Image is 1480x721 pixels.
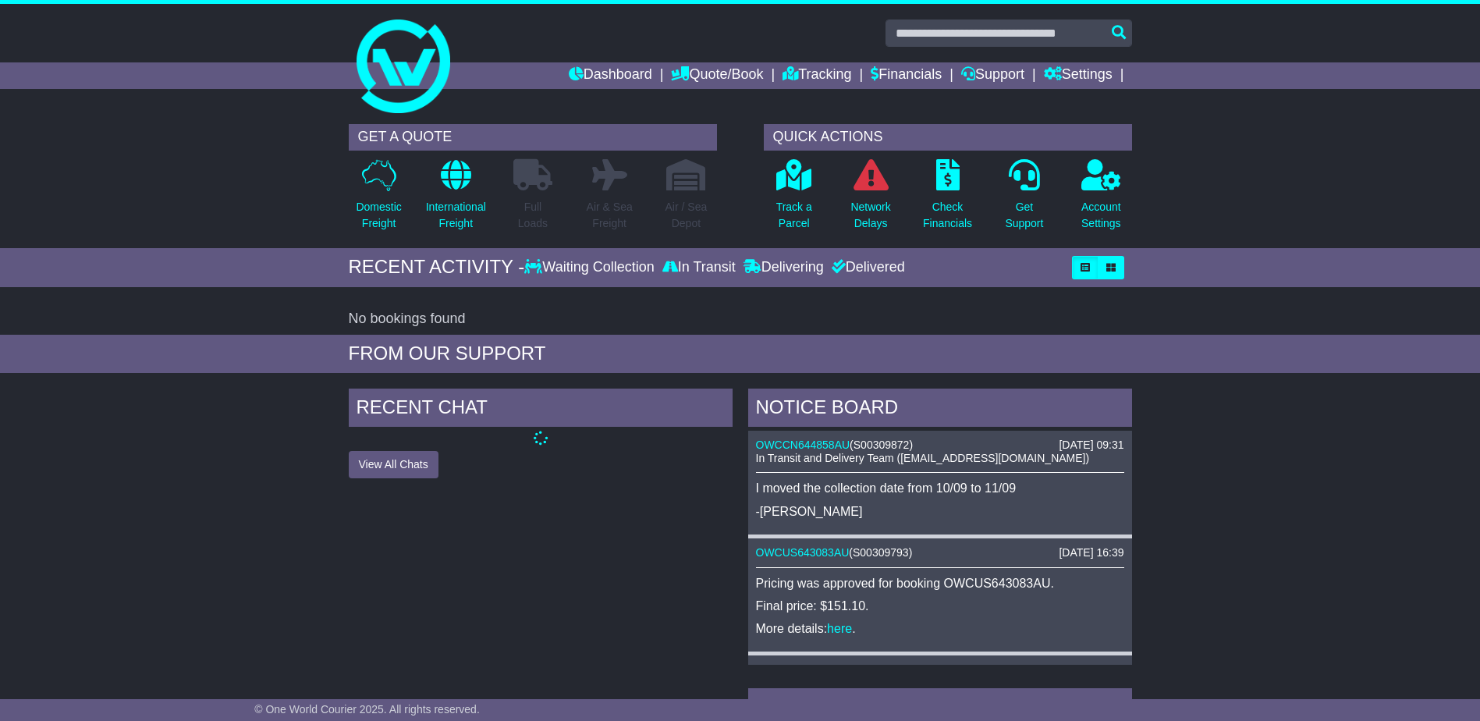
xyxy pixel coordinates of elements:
[1059,663,1123,677] div: [DATE] 16:38
[356,199,401,232] p: Domestic Freight
[850,158,891,240] a: NetworkDelays
[349,124,717,151] div: GET A QUOTE
[776,199,812,232] p: Track a Parcel
[854,439,910,451] span: S00309872
[756,576,1124,591] p: Pricing was approved for booking OWCUS643083AU.
[658,259,740,276] div: In Transit
[740,259,828,276] div: Delivering
[756,546,1124,559] div: ( )
[349,343,1132,365] div: FROM OUR SUPPORT
[756,546,850,559] a: OWCUS643083AU
[783,62,851,89] a: Tracking
[961,62,1024,89] a: Support
[426,199,486,232] p: International Freight
[349,389,733,431] div: RECENT CHAT
[665,199,708,232] p: Air / Sea Depot
[756,663,850,676] a: OWCCN642689AU
[756,452,1090,464] span: In Transit and Delivery Team ([EMAIL_ADDRESS][DOMAIN_NAME])
[756,481,1124,495] p: I moved the collection date from 10/09 to 11/09
[569,62,652,89] a: Dashboard
[853,546,909,559] span: S00309793
[513,199,552,232] p: Full Loads
[349,311,1132,328] div: No bookings found
[922,158,973,240] a: CheckFinancials
[1059,546,1123,559] div: [DATE] 16:39
[827,622,852,635] a: here
[1044,62,1113,89] a: Settings
[756,621,1124,636] p: More details: .
[775,158,813,240] a: Track aParcel
[756,504,1124,519] p: -[PERSON_NAME]
[671,62,763,89] a: Quote/Book
[349,256,525,279] div: RECENT ACTIVITY -
[748,389,1132,431] div: NOTICE BOARD
[871,62,942,89] a: Financials
[756,439,850,451] a: OWCCN644858AU
[587,199,633,232] p: Air & Sea Freight
[850,199,890,232] p: Network Delays
[349,451,438,478] button: View All Chats
[254,703,480,716] span: © One World Courier 2025. All rights reserved.
[764,124,1132,151] div: QUICK ACTIONS
[1081,199,1121,232] p: Account Settings
[1081,158,1122,240] a: AccountSettings
[828,259,905,276] div: Delivered
[756,439,1124,452] div: ( )
[355,158,402,240] a: DomesticFreight
[524,259,658,276] div: Waiting Collection
[425,158,487,240] a: InternationalFreight
[854,663,910,676] span: S00309750
[923,199,972,232] p: Check Financials
[756,598,1124,613] p: Final price: $151.10.
[756,663,1124,677] div: ( )
[1059,439,1123,452] div: [DATE] 09:31
[1004,158,1044,240] a: GetSupport
[1005,199,1043,232] p: Get Support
